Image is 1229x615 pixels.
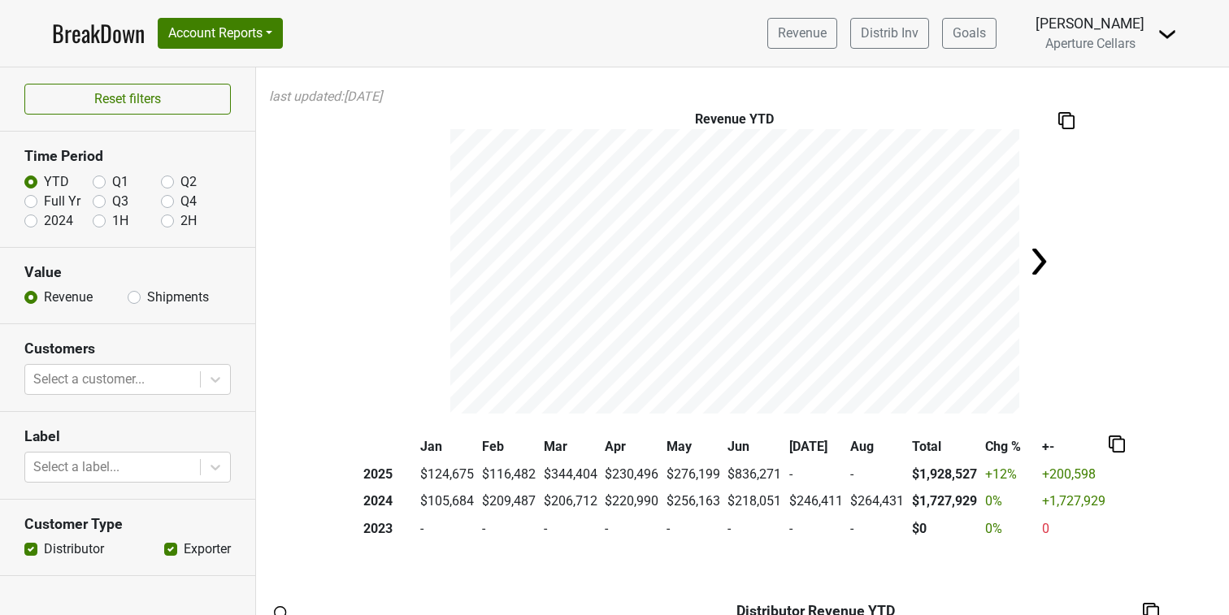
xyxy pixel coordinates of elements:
td: $218,051 [724,488,786,516]
label: YTD [44,172,69,192]
td: - [478,515,540,543]
th: [DATE] [785,433,847,461]
td: $264,431 [847,488,909,516]
th: Aug [847,433,909,461]
h3: Label [24,428,231,445]
a: Revenue [767,18,837,49]
td: $246,411 [785,488,847,516]
div: Revenue YTD [450,110,1019,129]
label: Q1 [112,172,128,192]
td: - [417,515,479,543]
th: +- [1038,433,1110,461]
th: Mar [540,433,601,461]
td: $344,404 [540,461,601,488]
label: Q2 [180,172,197,192]
h3: Time Period [24,148,231,165]
td: $220,990 [601,488,662,516]
th: 2023 [360,515,417,543]
td: +12 % [981,461,1038,488]
label: 2H [180,211,197,231]
td: $105,684 [417,488,479,516]
img: Copy to clipboard [1058,112,1075,129]
td: - [724,515,786,543]
th: $1,928,527 [908,461,981,488]
td: $116,482 [478,461,540,488]
td: $209,487 [478,488,540,516]
label: Q3 [112,192,128,211]
div: [PERSON_NAME] [1036,13,1144,34]
button: Reset filters [24,84,231,115]
th: Jun [724,433,786,461]
label: Distributor [44,539,104,559]
td: - [785,461,847,488]
th: $0 [908,515,981,543]
h3: Customer Type [24,516,231,533]
td: - [601,515,662,543]
td: $206,712 [540,488,601,516]
button: Account Reports [158,18,283,49]
th: $1,727,929 [908,488,981,516]
label: Exporter [184,539,231,559]
td: 0 % [981,488,1038,516]
td: $836,271 [724,461,786,488]
td: - [847,461,909,488]
td: - [785,515,847,543]
th: 2024 [360,488,417,516]
td: $256,163 [662,488,724,516]
td: 0 [1038,515,1110,543]
a: Distrib Inv [850,18,929,49]
label: Revenue [44,288,93,307]
td: +1,727,929 [1038,488,1110,516]
a: Goals [942,18,997,49]
th: Total [908,433,981,461]
em: last updated: [DATE] [269,89,382,104]
img: Arrow right [1023,245,1055,278]
th: Jan [417,433,479,461]
td: - [540,515,601,543]
th: 2025 [360,461,417,488]
td: $124,675 [417,461,479,488]
label: Full Yr [44,192,80,211]
td: - [847,515,909,543]
label: 2024 [44,211,73,231]
th: Feb [478,433,540,461]
th: Apr [601,433,662,461]
h3: Value [24,264,231,281]
td: $276,199 [662,461,724,488]
td: $230,496 [601,461,662,488]
img: Copy to clipboard [1109,435,1125,453]
label: Q4 [180,192,197,211]
img: Dropdown Menu [1157,24,1177,44]
th: Chg % [981,433,1038,461]
label: 1H [112,211,128,231]
a: BreakDown [52,16,145,50]
span: Aperture Cellars [1045,36,1136,51]
th: May [662,433,724,461]
h3: Customers [24,340,231,357]
label: Shipments [147,288,209,307]
td: +200,598 [1038,461,1110,488]
td: - [662,515,724,543]
td: 0 % [981,515,1038,543]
